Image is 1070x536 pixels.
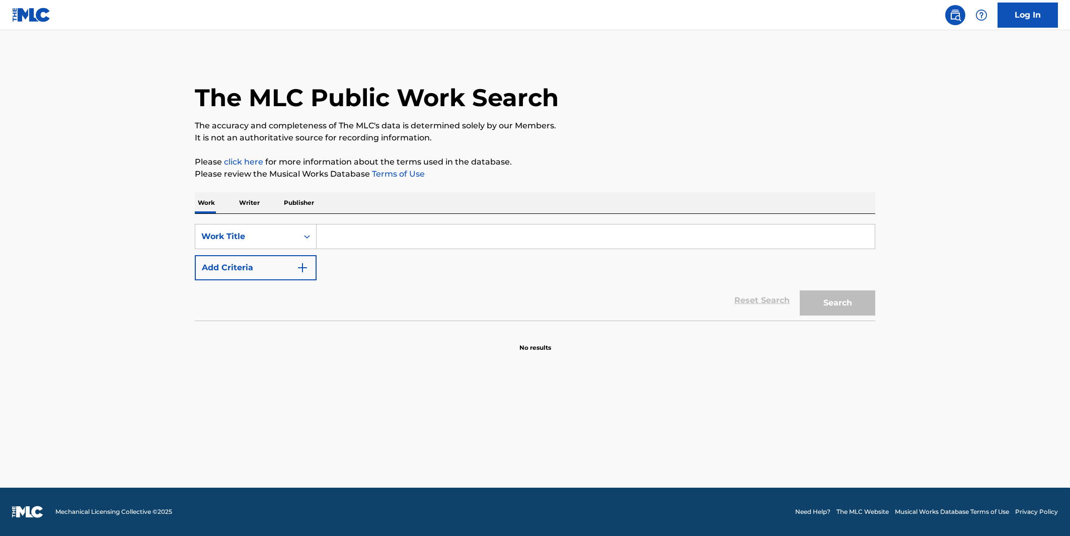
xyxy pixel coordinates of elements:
a: The MLC Website [836,507,889,516]
div: Help [971,5,991,25]
p: Work [195,192,218,213]
img: 9d2ae6d4665cec9f34b9.svg [296,262,309,274]
img: MLC Logo [12,8,51,22]
p: Publisher [281,192,317,213]
a: Terms of Use [370,169,425,179]
img: help [975,9,987,21]
a: Privacy Policy [1015,507,1058,516]
img: search [949,9,961,21]
button: Add Criteria [195,255,317,280]
p: Please review the Musical Works Database [195,168,875,180]
img: logo [12,506,43,518]
a: Musical Works Database Terms of Use [895,507,1009,516]
form: Search Form [195,224,875,321]
p: Writer [236,192,263,213]
a: Need Help? [795,507,830,516]
a: Log In [998,3,1058,28]
p: It is not an authoritative source for recording information. [195,132,875,144]
p: The accuracy and completeness of The MLC's data is determined solely by our Members. [195,120,875,132]
div: Work Title [201,231,292,243]
p: No results [519,331,551,352]
h1: The MLC Public Work Search [195,83,559,113]
p: Please for more information about the terms used in the database. [195,156,875,168]
a: Public Search [945,5,965,25]
a: click here [224,157,263,167]
span: Mechanical Licensing Collective © 2025 [55,507,172,516]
